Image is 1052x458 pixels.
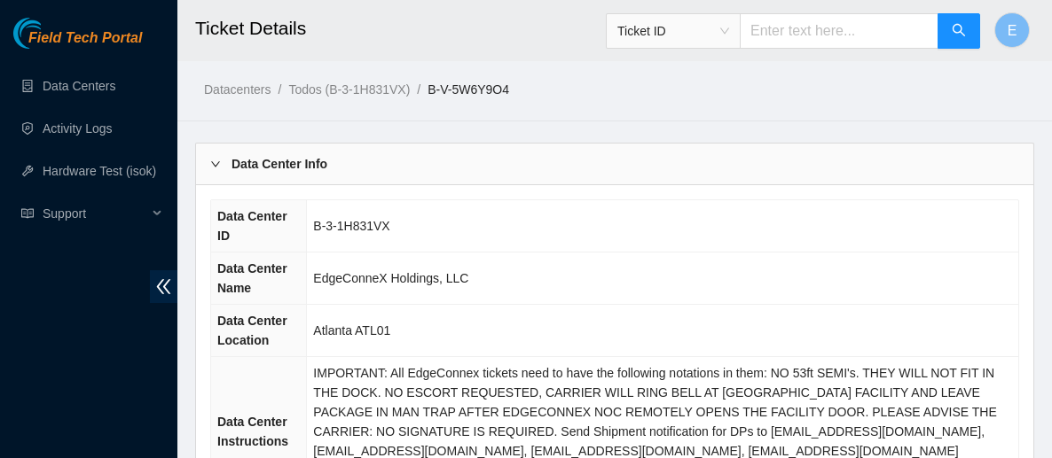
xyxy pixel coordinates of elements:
a: Todos (B-3-1H831VX) [288,82,410,97]
span: / [278,82,281,97]
span: Data Center Location [217,314,287,347]
span: / [417,82,420,97]
span: Data Center Instructions [217,415,288,448]
span: read [21,207,34,220]
span: Data Center ID [217,209,287,243]
span: EdgeConneX Holdings, LLC [313,271,468,285]
span: double-left [150,270,177,303]
span: search [952,23,966,40]
span: Ticket ID [617,18,729,44]
span: Data Center Name [217,261,287,295]
a: Akamai TechnologiesField Tech Portal [13,32,142,55]
a: B-V-5W6Y9O4 [428,82,509,97]
img: Akamai Technologies [13,18,90,49]
a: Data Centers [43,79,115,93]
a: Datacenters [204,82,271,97]
a: Activity Logs [43,121,113,136]
div: Data Center Info [196,144,1033,184]
input: Enter text here... [740,13,938,49]
b: Data Center Info [232,154,327,174]
button: E [994,12,1030,48]
button: search [938,13,980,49]
span: Field Tech Portal [28,30,142,47]
span: right [210,159,221,169]
span: Support [43,196,147,231]
span: Atlanta ATL01 [313,323,390,338]
span: E [1008,19,1017,42]
span: B-3-1H831VX [313,219,389,233]
a: Hardware Test (isok) [43,164,156,178]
